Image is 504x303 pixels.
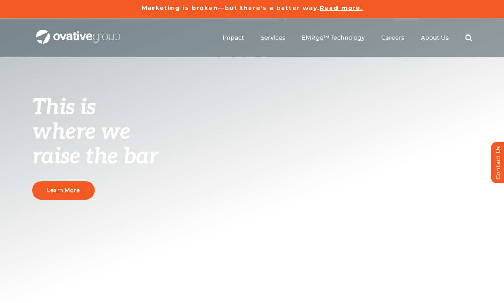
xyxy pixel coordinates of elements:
a: Careers [381,34,404,41]
a: OG_Full_horizontal_WHT [36,29,120,36]
a: Learn More [32,181,95,199]
a: Read more. [320,4,363,11]
span: Learn More [47,187,80,194]
a: Marketing is broken—but there's a better way. [141,4,320,11]
a: About Us [421,34,449,41]
a: EMRge™ Technology [302,34,365,41]
span: This is [32,94,96,121]
a: Impact [222,34,244,41]
span: where we raise the bar [32,119,158,170]
nav: Menu [222,26,472,50]
a: Search [465,34,472,41]
a: Services [261,34,285,41]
